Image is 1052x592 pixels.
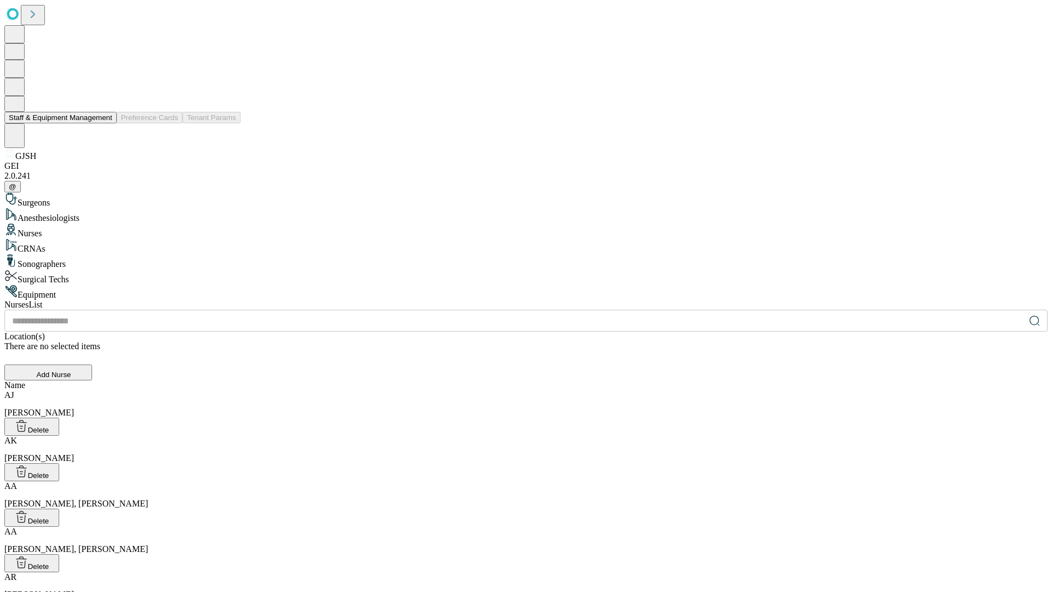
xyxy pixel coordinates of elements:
[4,436,17,445] span: AK
[182,112,241,123] button: Tenant Params
[4,509,59,527] button: Delete
[4,161,1048,171] div: GEI
[4,208,1048,223] div: Anesthesiologists
[4,527,1048,554] div: [PERSON_NAME], [PERSON_NAME]
[4,181,21,192] button: @
[4,341,1048,351] div: There are no selected items
[4,390,14,400] span: AJ
[4,554,59,572] button: Delete
[117,112,182,123] button: Preference Cards
[4,332,45,341] span: Location(s)
[4,223,1048,238] div: Nurses
[4,572,16,582] span: AR
[4,365,92,380] button: Add Nurse
[4,463,59,481] button: Delete
[9,183,16,191] span: @
[28,471,49,480] span: Delete
[4,481,1048,509] div: [PERSON_NAME], [PERSON_NAME]
[4,238,1048,254] div: CRNAs
[4,112,117,123] button: Staff & Equipment Management
[4,300,1048,310] div: Nurses List
[37,371,71,379] span: Add Nurse
[4,390,1048,418] div: [PERSON_NAME]
[4,380,1048,390] div: Name
[4,254,1048,269] div: Sonographers
[28,426,49,434] span: Delete
[28,517,49,525] span: Delete
[4,527,17,536] span: AA
[4,192,1048,208] div: Surgeons
[4,481,17,491] span: AA
[4,436,1048,463] div: [PERSON_NAME]
[4,418,59,436] button: Delete
[28,562,49,571] span: Delete
[4,171,1048,181] div: 2.0.241
[4,269,1048,284] div: Surgical Techs
[15,151,36,161] span: GJSH
[4,284,1048,300] div: Equipment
